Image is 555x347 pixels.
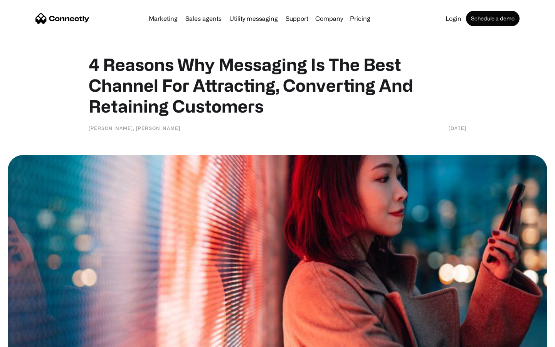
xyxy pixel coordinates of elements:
a: Utility messaging [226,15,281,22]
aside: Language selected: English [8,334,46,344]
div: Company [313,13,345,24]
a: Pricing [347,15,373,22]
ul: Language list [15,334,46,344]
a: Schedule a demo [466,11,520,26]
a: Login [442,15,464,22]
h1: 4 Reasons Why Messaging Is The Best Channel For Attracting, Converting And Retaining Customers [89,54,466,116]
a: Sales agents [182,15,225,22]
a: Marketing [146,15,181,22]
div: Company [315,13,343,24]
a: home [35,13,89,24]
div: [DATE] [449,124,466,132]
div: [PERSON_NAME], [PERSON_NAME] [89,124,180,132]
a: Support [283,15,311,22]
